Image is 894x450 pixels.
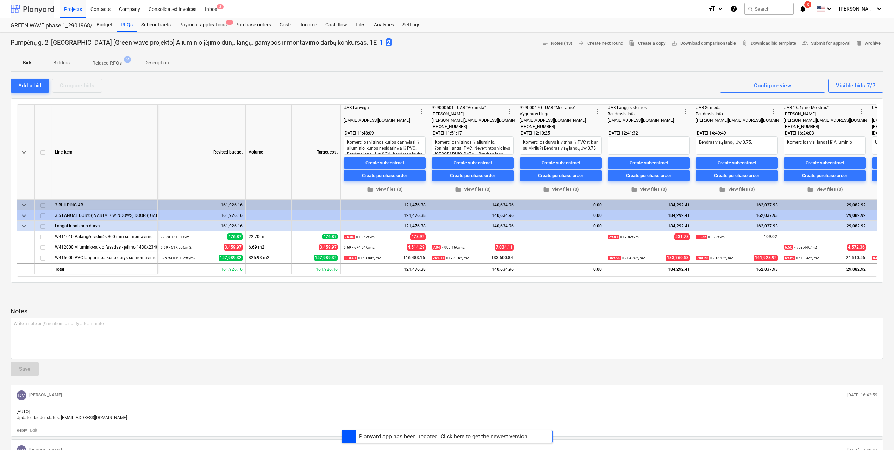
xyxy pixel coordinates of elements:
[575,38,626,49] button: Create next round
[344,105,417,111] div: UAB Lanvega
[784,200,866,210] div: 29,082.92
[784,111,857,117] div: [PERSON_NAME]
[226,20,233,25] span: 1
[807,186,813,193] span: folder
[520,184,602,195] button: View files (0)
[763,234,778,240] span: 109.02
[137,18,175,32] a: Subcontracts
[784,105,857,111] div: UAB "Dažymo Meistras"
[720,79,825,93] button: Configure view
[246,231,292,242] div: 22.70 m
[275,18,296,32] div: Costs
[175,18,231,32] div: Payment applications
[52,263,158,274] div: Total
[769,107,778,116] span: more_vert
[608,210,690,221] div: 184,292.41
[161,210,243,221] div: 161,926.16
[696,124,769,130] div: -
[859,416,894,450] iframe: Chat Widget
[630,159,668,167] div: Create subcontract
[398,18,425,32] div: Settings
[748,6,753,12] span: search
[784,157,866,169] button: Create subcontract
[161,235,189,239] small: 22.70 × 21.01€ / m
[708,5,716,13] i: format_size
[714,171,759,180] div: Create purchase order
[626,171,671,180] div: Create purchase order
[799,38,853,49] button: Submit for approval
[124,56,131,63] span: 2
[432,245,465,250] small: × 999.16€ / m2
[693,263,781,274] div: 162,037.93
[520,118,586,123] span: [EMAIL_ADDRESS][DOMAIN_NAME]
[30,427,37,433] button: Edit
[55,231,155,242] div: W411010 Palangės vidinės 300 mm su montavimu
[542,39,573,48] span: Notes (13)
[505,107,514,116] span: more_vert
[784,118,882,123] span: [PERSON_NAME][EMAIL_ADDRESS][DOMAIN_NAME]
[55,210,155,220] div: 3.5 LANGAI; DURYS; VARTAI / WINDOWS; DOORS; GATES
[608,235,639,239] small: × 17.82€ / m
[608,221,690,231] div: 184,292.41
[787,186,863,194] span: View files (0)
[802,40,808,46] span: people_alt
[626,38,668,49] button: Create a copy
[744,3,794,15] button: Search
[346,186,423,194] span: View files (0)
[520,210,602,221] div: 0.00
[407,244,426,251] span: 4,514.29
[804,1,811,8] span: 3
[20,222,28,231] span: keyboard_arrow_down
[402,255,426,261] span: 116,483.16
[784,124,857,130] div: [PHONE_NUMBER]
[344,256,381,260] small: × 143.80€ / m2
[432,130,514,136] div: [DATE] 11:51:17
[55,242,155,252] div: W412000 Aliuminio-stiklo fasadas - įėjimo 1430x2340 dvivėrės durys (DLm-143)
[856,40,862,46] span: delete
[117,18,137,32] a: RFQs
[696,118,794,123] span: [PERSON_NAME][EMAIL_ADDRESS][DOMAIN_NAME]
[417,107,426,116] span: more_vert
[520,136,602,155] textarea: Komercijos durys ir vitrina iš PVC (tik ar su Akrilu?) Bendras visų langų Uw 0,75
[246,252,292,263] div: 825.93 m2
[671,39,736,48] span: Download comparison table
[19,59,36,67] p: Bids
[432,200,514,210] div: 140,634.96
[432,111,505,117] div: [PERSON_NAME]
[520,157,602,169] button: Create subcontract
[370,18,398,32] a: Analytics
[158,105,246,200] div: Revised budget
[20,148,28,157] span: keyboard_arrow_down
[432,136,514,155] textarea: Komercijos vitrinos iš aliuminio, šoniniai langai PVC. Nevertintos vidinės [GEOGRAPHIC_DATA]. Ben...
[845,255,866,261] span: 24,510.56
[246,242,292,252] div: 6.69 m2
[523,186,599,194] span: View files (0)
[875,5,883,13] i: keyboard_arrow_down
[806,159,844,167] div: Create subcontract
[719,186,725,193] span: folder
[231,18,275,32] a: Purchase orders
[847,244,866,251] span: 4,572.36
[321,18,351,32] a: Cash flow
[432,184,514,195] button: View files (0)
[20,201,28,210] span: keyboard_arrow_down
[17,427,27,433] button: Reply
[341,263,429,274] div: 121,476.38
[344,124,417,130] div: -
[730,5,737,13] i: Knowledge base
[344,210,426,221] div: 121,476.38
[344,157,426,169] button: Create subcontract
[351,18,370,32] a: Files
[517,263,605,274] div: 0.00
[246,105,292,200] div: Volume
[365,159,404,167] div: Create subcontract
[608,124,681,130] div: -
[17,390,26,400] div: Dovydas Vaicius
